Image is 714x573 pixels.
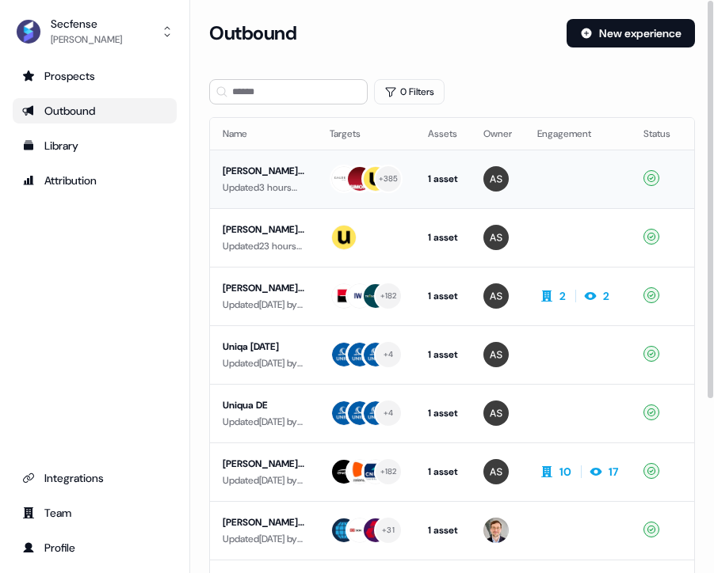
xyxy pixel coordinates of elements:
[223,280,304,296] div: [PERSON_NAME] webinar 2
[13,13,177,51] button: Secfense[PERSON_NAME]
[559,464,571,480] div: 10
[415,118,471,150] th: Assets
[13,63,177,89] a: Go to prospects
[223,414,304,430] div: Updated [DATE] by [PERSON_NAME]
[525,118,631,150] th: Engagement
[483,342,509,367] img: Antoni
[428,464,458,480] div: 1 asset
[223,238,304,254] div: Updated 23 hours ago by [PERSON_NAME]
[483,400,509,426] img: Antoni
[223,456,304,472] div: [PERSON_NAME] | Webinar
[223,397,304,413] div: Uniqua DE
[22,173,167,188] div: Attribution
[428,405,458,421] div: 1 asset
[51,32,122,47] div: [PERSON_NAME]
[13,465,177,491] a: Go to integrations
[428,522,458,538] div: 1 asset
[223,355,304,371] div: Updated [DATE] by [PERSON_NAME]
[483,225,509,250] img: Antoni
[382,523,395,537] div: + 31
[223,297,304,313] div: Updated [DATE] by [PERSON_NAME]
[384,406,394,420] div: + 4
[374,79,445,104] button: 0 Filters
[13,98,177,123] a: Go to outbound experience
[22,68,167,84] div: Prospects
[428,171,458,187] div: 1 asset
[223,180,304,195] div: Updated 3 hours ago by [PERSON_NAME]
[609,464,618,480] div: 17
[51,16,122,32] div: Secfense
[631,118,683,150] th: Status
[223,531,304,547] div: Updated [DATE] by [PERSON_NAME]
[223,222,304,237] div: [PERSON_NAME] | Financial Services | FR
[210,118,317,150] th: Name
[22,470,167,486] div: Integrations
[13,168,177,193] a: Go to attribution
[483,283,509,309] img: Antoni
[428,230,458,245] div: 1 asset
[428,347,458,362] div: 1 asset
[483,518,509,543] img: Kasper
[379,172,399,186] div: + 385
[223,339,304,355] div: Uniqa [DATE]
[13,535,177,560] a: Go to profile
[223,163,304,179] div: [PERSON_NAME] | Webinar Compliance
[223,472,304,488] div: Updated [DATE] by [PERSON_NAME]
[428,288,458,304] div: 1 asset
[317,118,415,150] th: Targets
[483,166,509,192] img: Antoni
[13,133,177,158] a: Go to templates
[13,500,177,526] a: Go to team
[22,505,167,521] div: Team
[471,118,525,150] th: Owner
[384,347,394,362] div: + 4
[22,540,167,556] div: Profile
[209,21,296,45] h3: Outbound
[380,465,397,479] div: + 182
[380,289,397,303] div: + 182
[22,103,167,119] div: Outbound
[603,288,609,304] div: 2
[223,514,304,530] div: [PERSON_NAME] - August Webinar
[22,138,167,154] div: Library
[567,19,695,47] button: New experience
[483,459,509,484] img: Antoni
[559,288,566,304] div: 2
